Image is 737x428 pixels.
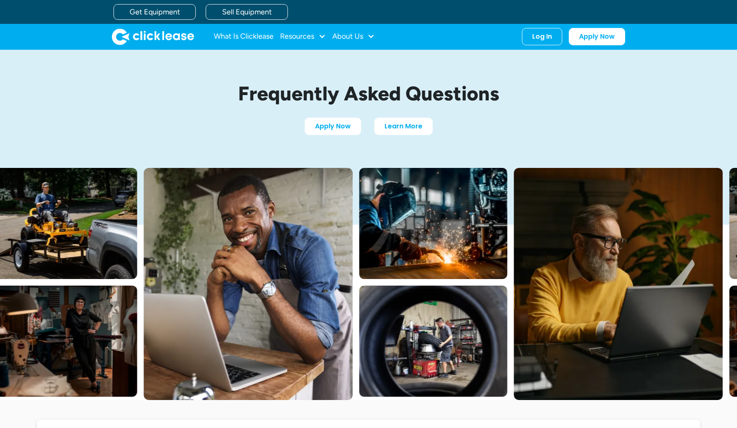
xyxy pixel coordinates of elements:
div: Log In [532,33,552,41]
a: home [112,28,194,45]
img: A smiling man in a blue shirt and apron leaning over a table with a laptop [144,168,352,400]
img: Bearded man in yellow sweter typing on his laptop while sitting at his desk [514,168,723,400]
a: What Is Clicklease [214,28,273,45]
img: A welder in a large mask working on a large pipe [359,168,507,279]
a: Get Equipment [114,4,196,20]
a: Apply Now [569,28,625,45]
a: Learn More [374,118,433,135]
img: A man fitting a new tire on a rim [359,286,507,397]
h1: Frequently Asked Questions [175,83,562,105]
a: Sell Equipment [206,4,288,20]
div: Resources [280,28,326,45]
a: Apply Now [305,118,361,135]
div: About Us [332,28,375,45]
img: Clicklease logo [112,28,194,45]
